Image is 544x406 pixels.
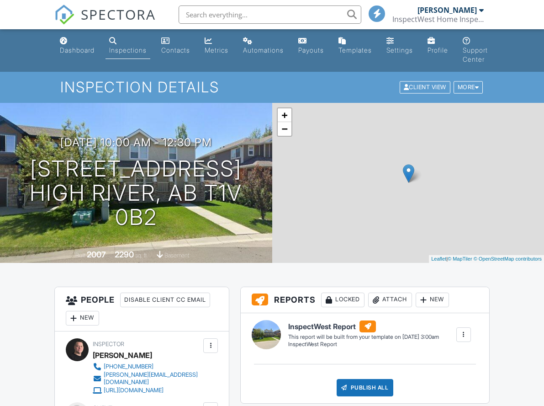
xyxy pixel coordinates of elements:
div: Contacts [161,46,190,54]
div: 2290 [115,250,134,259]
div: Disable Client CC Email [120,293,210,307]
div: | [429,255,544,263]
a: Leaflet [431,256,446,262]
a: [PHONE_NUMBER] [93,362,201,371]
div: [PERSON_NAME] [93,348,152,362]
a: Dashboard [56,33,98,59]
div: Settings [386,46,413,54]
div: InspectWest Report [288,341,439,348]
span: Built [75,252,85,259]
div: Inspections [109,46,147,54]
a: Metrics [201,33,232,59]
span: SPECTORA [81,5,156,24]
a: Company Profile [424,33,452,59]
a: [PERSON_NAME][EMAIL_ADDRESS][DOMAIN_NAME] [93,371,201,386]
div: [PERSON_NAME][EMAIL_ADDRESS][DOMAIN_NAME] [104,371,201,386]
div: Automations [243,46,284,54]
div: [PHONE_NUMBER] [104,363,153,370]
a: Templates [335,33,375,59]
a: Inspections [106,33,150,59]
a: Zoom in [278,108,291,122]
h3: People [55,287,229,331]
div: Attach [368,293,412,307]
a: Settings [383,33,417,59]
h1: [STREET_ADDRESS] High River, AB T1V 0B2 [15,157,258,229]
span: sq. ft. [135,252,148,259]
div: New [416,293,449,307]
div: Support Center [463,46,488,63]
h1: Inspection Details [60,79,484,95]
div: Dashboard [60,46,95,54]
div: Client View [400,81,450,94]
img: The Best Home Inspection Software - Spectora [54,5,74,25]
a: © MapTiler [448,256,472,262]
div: [URL][DOMAIN_NAME] [104,387,164,394]
div: InspectWest Home Inspection Ltd. [392,15,484,24]
h3: [DATE] 10:00 am - 12:30 pm [60,136,212,149]
a: Client View [399,83,453,90]
div: [PERSON_NAME] [417,5,477,15]
a: Support Center [459,33,491,68]
a: SPECTORA [54,12,156,32]
div: This report will be built from your template on [DATE] 3:00am [288,333,439,341]
div: Locked [321,293,364,307]
a: © OpenStreetMap contributors [474,256,542,262]
span: basement [164,252,189,259]
div: Metrics [205,46,228,54]
div: Profile [428,46,448,54]
a: Contacts [158,33,194,59]
span: Inspector [93,341,124,347]
div: Templates [338,46,372,54]
a: Automations (Basic) [239,33,287,59]
div: Publish All [337,379,394,396]
div: Payouts [298,46,324,54]
h3: Reports [241,287,489,313]
a: [URL][DOMAIN_NAME] [93,386,201,395]
div: More [454,81,483,94]
a: Payouts [295,33,327,59]
input: Search everything... [179,5,361,24]
div: New [66,311,99,326]
h6: InspectWest Report [288,321,439,332]
a: Zoom out [278,122,291,136]
div: 2007 [87,250,106,259]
